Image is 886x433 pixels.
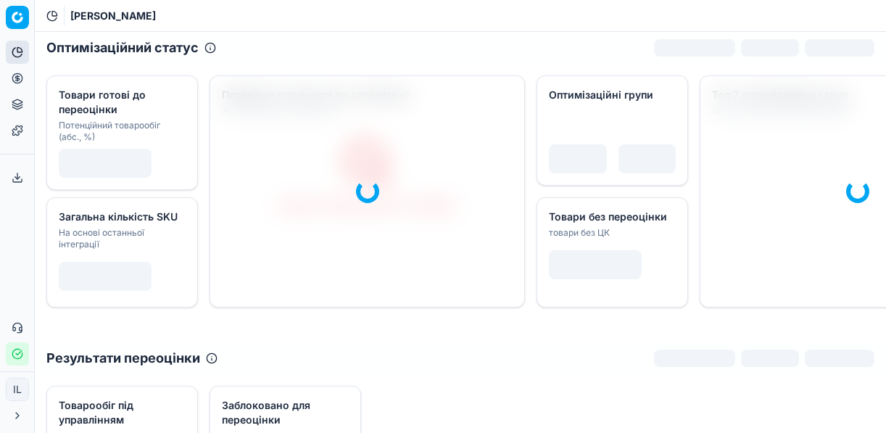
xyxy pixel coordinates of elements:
[70,9,156,23] nav: breadcrumb
[549,88,673,102] div: Оптимізаційні групи
[46,38,199,58] h2: Оптимізаційний статус
[70,9,156,23] span: [PERSON_NAME]
[549,210,673,224] div: Товари без переоцінки
[7,379,28,400] span: IL
[6,378,29,401] button: IL
[59,88,183,117] div: Товари готові до переоцінки
[222,398,346,427] div: Заблоковано для переоцінки
[46,348,200,368] h2: Результати переоцінки
[59,120,183,143] div: Потенційний товарообіг (абс., %)
[549,227,673,239] div: товари без ЦК
[59,210,183,224] div: Загальна кількість SKU
[59,227,183,250] div: На основі останньої інтеграції
[59,398,183,427] div: Товарообіг під управлінням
